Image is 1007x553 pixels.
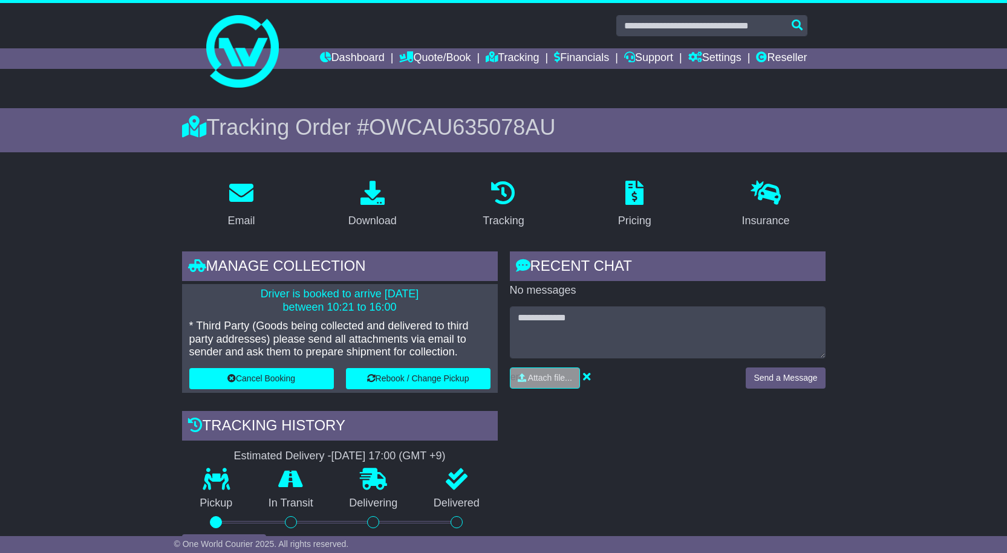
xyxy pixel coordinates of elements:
[227,213,255,229] div: Email
[554,48,609,69] a: Financials
[320,48,385,69] a: Dashboard
[756,48,807,69] a: Reseller
[688,48,741,69] a: Settings
[399,48,471,69] a: Quote/Book
[746,367,825,389] button: Send a Message
[182,411,498,444] div: Tracking history
[189,320,490,359] p: * Third Party (Goods being collected and delivered to third party addresses) please send all atta...
[182,251,498,284] div: Manage collection
[189,368,334,389] button: Cancel Booking
[483,213,524,229] div: Tracking
[742,213,790,229] div: Insurance
[348,213,397,229] div: Download
[734,176,798,233] a: Insurance
[510,284,826,297] p: No messages
[331,497,416,510] p: Delivering
[369,115,555,140] span: OWCAU635078AU
[220,176,262,233] a: Email
[346,368,490,389] button: Rebook / Change Pickup
[416,497,498,510] p: Delivered
[182,497,251,510] p: Pickup
[510,251,826,284] div: RECENT CHAT
[174,539,349,549] span: © One World Courier 2025. All rights reserved.
[250,497,331,510] p: In Transit
[475,176,532,233] a: Tracking
[610,176,659,233] a: Pricing
[189,288,490,314] p: Driver is booked to arrive [DATE] between 10:21 to 16:00
[624,48,673,69] a: Support
[486,48,539,69] a: Tracking
[341,176,405,233] a: Download
[331,450,446,463] div: [DATE] 17:00 (GMT +9)
[182,450,498,463] div: Estimated Delivery -
[182,114,826,140] div: Tracking Order #
[618,213,651,229] div: Pricing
